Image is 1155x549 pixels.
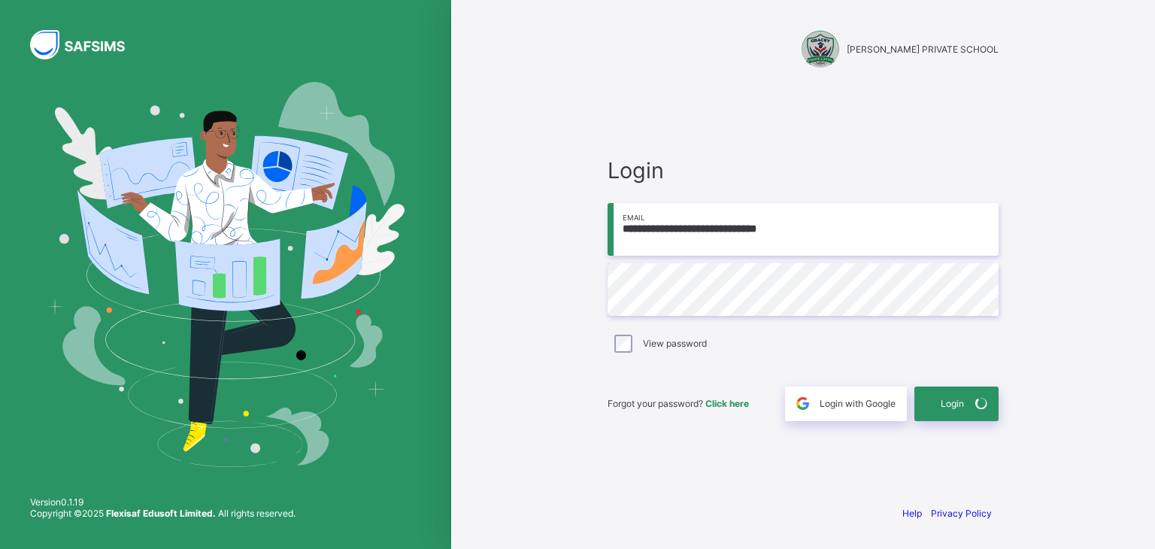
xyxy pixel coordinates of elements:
[608,398,749,409] span: Forgot your password?
[902,508,922,519] a: Help
[941,398,964,409] span: Login
[794,395,811,412] img: google.396cfc9801f0270233282035f929180a.svg
[820,398,896,409] span: Login with Google
[643,338,707,349] label: View password
[30,508,296,519] span: Copyright © 2025 All rights reserved.
[30,496,296,508] span: Version 0.1.19
[106,508,216,519] strong: Flexisaf Edusoft Limited.
[47,82,405,467] img: Hero Image
[30,30,143,59] img: SAFSIMS Logo
[847,44,999,55] span: [PERSON_NAME] PRIVATE SCHOOL
[705,398,749,409] a: Click here
[931,508,992,519] a: Privacy Policy
[608,157,999,184] span: Login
